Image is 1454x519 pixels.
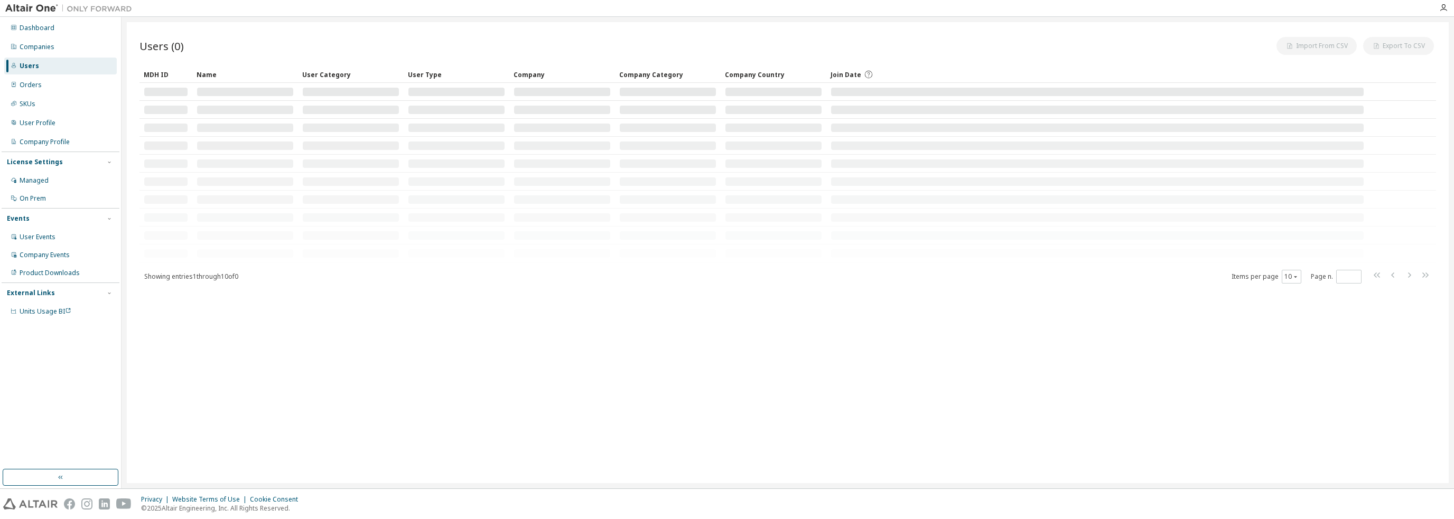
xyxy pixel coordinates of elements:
[116,498,132,509] img: youtube.svg
[864,70,873,79] svg: Date when the user was first added or directly signed up. If the user was deleted and later re-ad...
[7,158,63,166] div: License Settings
[7,214,30,223] div: Events
[725,66,822,83] div: Company Country
[20,81,42,89] div: Orders
[514,66,611,83] div: Company
[1284,272,1299,281] button: 10
[619,66,716,83] div: Company Category
[144,66,188,83] div: MDH ID
[20,176,49,185] div: Managed
[302,66,399,83] div: User Category
[99,498,110,509] img: linkedin.svg
[20,269,80,277] div: Product Downloads
[250,495,304,504] div: Cookie Consent
[1311,270,1362,284] span: Page n.
[141,504,304,513] p: © 2025 Altair Engineering, Inc. All Rights Reserved.
[20,100,35,108] div: SKUs
[172,495,250,504] div: Website Terms of Use
[20,138,70,146] div: Company Profile
[408,66,505,83] div: User Type
[20,62,39,70] div: Users
[197,66,294,83] div: Name
[141,495,172,504] div: Privacy
[20,119,55,127] div: User Profile
[1363,37,1434,55] button: Export To CSV
[5,3,137,14] img: Altair One
[20,251,70,259] div: Company Events
[20,307,71,316] span: Units Usage BI
[20,194,46,203] div: On Prem
[1232,270,1301,284] span: Items per page
[20,233,55,241] div: User Events
[64,498,75,509] img: facebook.svg
[3,498,58,509] img: altair_logo.svg
[81,498,92,509] img: instagram.svg
[1276,37,1357,55] button: Import From CSV
[831,70,861,79] span: Join Date
[7,289,55,297] div: External Links
[20,24,54,32] div: Dashboard
[20,43,54,51] div: Companies
[144,272,238,281] span: Showing entries 1 through 10 of 0
[139,39,184,53] span: Users (0)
